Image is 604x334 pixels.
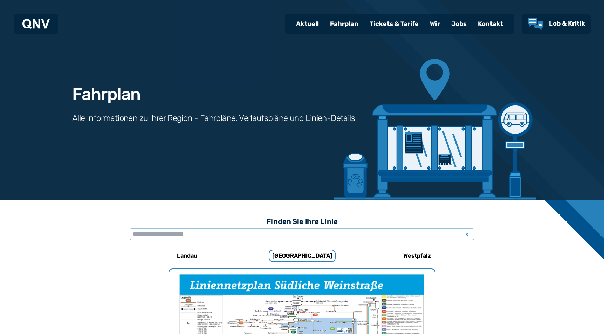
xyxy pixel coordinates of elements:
[472,15,509,33] a: Kontakt
[72,86,140,103] h1: Fahrplan
[290,15,324,33] a: Aktuell
[22,19,50,29] img: QNV Logo
[370,247,464,264] a: Westpfalz
[424,15,446,33] a: Wir
[446,15,472,33] a: Jobs
[462,230,472,238] span: x
[174,250,200,261] h6: Landau
[364,15,424,33] a: Tickets & Tarife
[400,250,434,261] h6: Westpfalz
[549,20,585,27] span: Lob & Kritik
[140,247,234,264] a: Landau
[72,113,355,124] h3: Alle Informationen zu Ihrer Region - Fahrpläne, Verlaufspläne und Linien-Details
[255,247,349,264] a: [GEOGRAPHIC_DATA]
[269,250,336,262] h6: [GEOGRAPHIC_DATA]
[130,214,474,229] h3: Finden Sie Ihre Linie
[528,18,585,30] a: Lob & Kritik
[324,15,364,33] a: Fahrplan
[22,17,50,31] a: QNV Logo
